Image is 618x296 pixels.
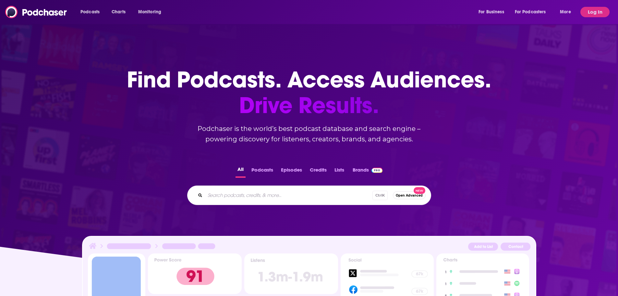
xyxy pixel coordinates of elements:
[555,7,579,17] button: open menu
[372,191,388,200] span: Ctrl K
[414,187,425,194] span: New
[205,190,372,200] input: Search podcasts, credits, & more...
[249,165,275,178] button: Podcasts
[187,186,431,205] div: Search podcasts, credits, & more...
[244,253,338,294] img: Podcast Insights Listens
[580,7,610,17] button: Log In
[148,253,242,294] img: Podcast Insights Power score
[511,7,555,17] button: open menu
[308,165,329,178] button: Credits
[474,7,512,17] button: open menu
[179,123,439,144] h2: Podchaser is the world’s best podcast database and search engine – powering discovery for listene...
[127,93,491,118] span: Drive Results.
[393,191,426,199] button: Open AdvancedNew
[353,165,383,178] a: BrandsPodchaser Pro
[76,7,108,17] button: open menu
[88,242,530,253] img: Podcast Insights Header
[127,67,491,118] h1: Find Podcasts. Access Audiences.
[371,168,383,173] img: Podchaser Pro
[515,7,546,17] span: For Podcasters
[479,7,504,17] span: For Business
[138,7,161,17] span: Monitoring
[236,165,246,178] button: All
[5,6,67,18] img: Podchaser - Follow, Share and Rate Podcasts
[112,7,126,17] span: Charts
[134,7,170,17] button: open menu
[333,165,346,178] button: Lists
[80,7,100,17] span: Podcasts
[107,7,129,17] a: Charts
[396,194,423,197] span: Open Advanced
[279,165,304,178] button: Episodes
[560,7,571,17] span: More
